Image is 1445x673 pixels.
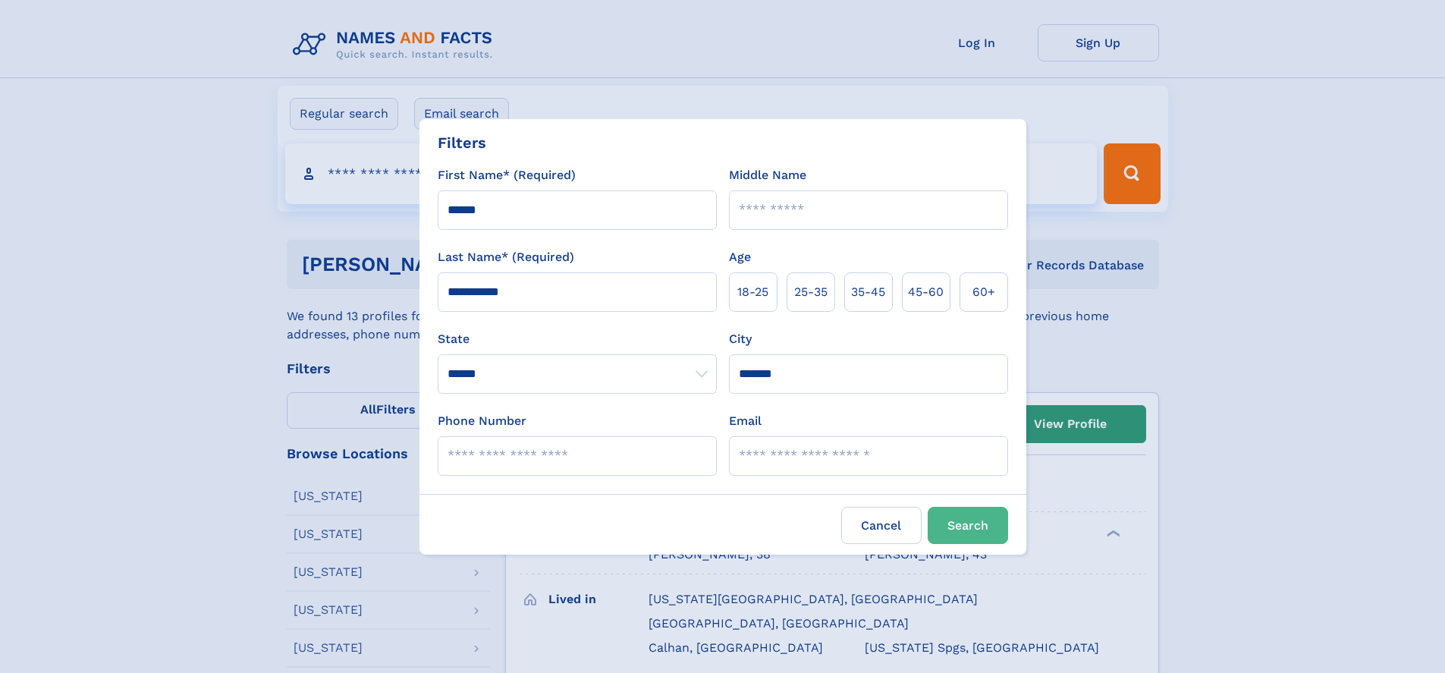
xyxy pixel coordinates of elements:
label: State [438,330,717,348]
button: Search [928,507,1008,544]
span: 60+ [972,283,995,301]
span: 25‑35 [794,283,828,301]
label: City [729,330,752,348]
label: Last Name* (Required) [438,248,574,266]
div: Filters [438,131,486,154]
label: Phone Number [438,412,526,430]
label: Cancel [841,507,922,544]
label: First Name* (Required) [438,166,576,184]
span: 18‑25 [737,283,768,301]
span: 35‑45 [851,283,885,301]
label: Email [729,412,762,430]
span: 45‑60 [908,283,944,301]
label: Middle Name [729,166,806,184]
label: Age [729,248,751,266]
